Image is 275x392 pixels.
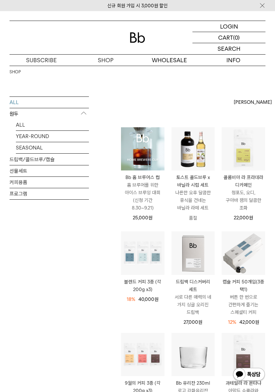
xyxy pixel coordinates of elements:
[222,189,265,212] p: 청포도, 오디, 구아바 잼의 달콤한 조화
[234,98,272,106] span: [PERSON_NAME]
[137,55,202,66] p: WHOLESALE
[222,379,265,387] p: 과테말라 라 몬타냐
[171,278,215,293] p: 드립백 디스커버리 세트
[10,154,89,165] a: 드립백/콜드브루/캡슐
[121,231,164,275] img: 블렌드 커피 3종 (각 200g x3)
[10,188,89,199] a: 프로그램
[171,379,215,387] p: Bb 유리잔 230ml
[234,215,253,221] span: 22,000
[121,174,164,212] a: Bb 홈 브루어스 컵 홈 브루어를 위한 아이스 브루잉 대회(신청 기간 8.30~9.21)
[192,32,265,43] a: CART (0)
[202,55,266,66] p: INFO
[10,69,21,75] a: SHOP
[16,131,89,142] a: YEAR-ROUND
[218,32,233,43] p: CART
[171,278,215,316] a: 드립백 디스커버리 세트 서로 다른 매력의 네 가지 싱글 오리진 드립백
[222,293,265,316] p: 버튼 한 번으로 간편하게 즐기는 스페셜티 커피
[171,231,215,275] img: 드립백 디스커버리 세트
[222,174,265,189] p: 콜롬비아 라 프라데라 디카페인
[171,174,215,189] p: 토스트 콜드브루 x 바닐라 시럽 세트
[154,296,158,302] span: 원
[74,55,138,66] a: SHOP
[121,174,164,181] p: Bb 홈 브루어스 컵
[130,32,145,43] img: 로고
[16,142,89,153] a: SEASONAL
[222,174,265,212] a: 콜롬비아 라 프라데라 디카페인 청포도, 오디, 구아바 잼의 달콤한 조화
[239,319,259,325] span: 42,000
[10,108,89,120] p: 원두
[198,319,202,325] span: 원
[107,3,168,9] a: 신규 회원 가입 시 3,000원 할인
[148,215,152,221] span: 원
[249,215,253,221] span: 원
[171,212,215,224] p: 품절
[10,165,89,176] a: 선물세트
[184,319,202,325] span: 27,000
[16,119,89,130] a: ALL
[10,97,89,108] a: ALL
[222,333,265,376] img: 과테말라 라 몬타냐
[171,174,215,212] a: 토스트 콜드브루 x 바닐라 시럽 세트 나른한 오후 달콤한 휴식을 건네는 바닐라 라떼 세트
[171,189,215,212] p: 나른한 오후 달콤한 휴식을 건네는 바닐라 라떼 세트
[121,181,164,212] p: 홈 브루어를 위한 아이스 브루잉 대회 (신청 기간 8.30~9.21)
[220,21,238,32] p: LOGIN
[192,21,265,32] a: LOGIN
[222,127,265,171] img: 콜롬비아 라 프라데라 디카페인
[171,127,215,171] img: 토스트 콜드브루 x 바닐라 시럽 세트
[10,177,89,188] a: 커피용품
[121,278,164,293] a: 블렌드 커피 3종 (각 200g x3)
[127,296,135,303] div: 18%
[222,278,265,316] a: 캡슐 커피 50개입(3종 택1) 버튼 한 번으로 간편하게 즐기는 스페셜티 커피
[138,296,158,302] span: 40,000
[171,333,215,376] img: Bb 유리잔 230ml
[218,43,240,54] p: SEARCH
[121,333,164,376] img: 9월의 커피 3종 (각 200g x3)
[133,215,152,221] span: 25,000
[232,367,265,382] img: 카카오톡 채널 1:1 채팅 버튼
[228,318,236,326] div: 12%
[171,293,215,316] p: 서로 다른 매력의 네 가지 싱글 오리진 드립백
[222,231,265,275] img: 캡슐 커피 50개입(3종 택1)
[222,278,265,293] p: 캡슐 커피 50개입(3종 택1)
[255,319,259,325] span: 원
[233,32,240,43] p: (0)
[121,127,164,171] img: Bb 홈 브루어스 컵
[10,55,74,66] a: SUBSCRIBE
